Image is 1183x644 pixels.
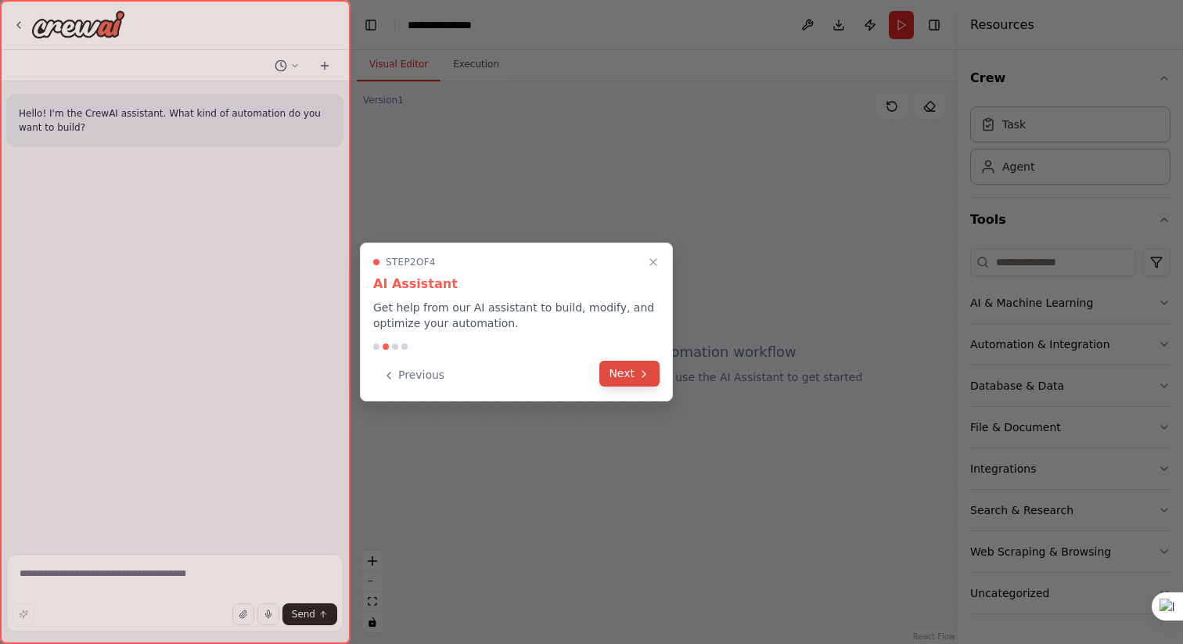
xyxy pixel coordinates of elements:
[373,275,660,293] h3: AI Assistant
[644,253,663,272] button: Close walkthrough
[360,14,382,36] button: Hide left sidebar
[373,362,454,388] button: Previous
[599,361,660,387] button: Next
[386,256,436,268] span: Step 2 of 4
[373,300,660,331] p: Get help from our AI assistant to build, modify, and optimize your automation.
